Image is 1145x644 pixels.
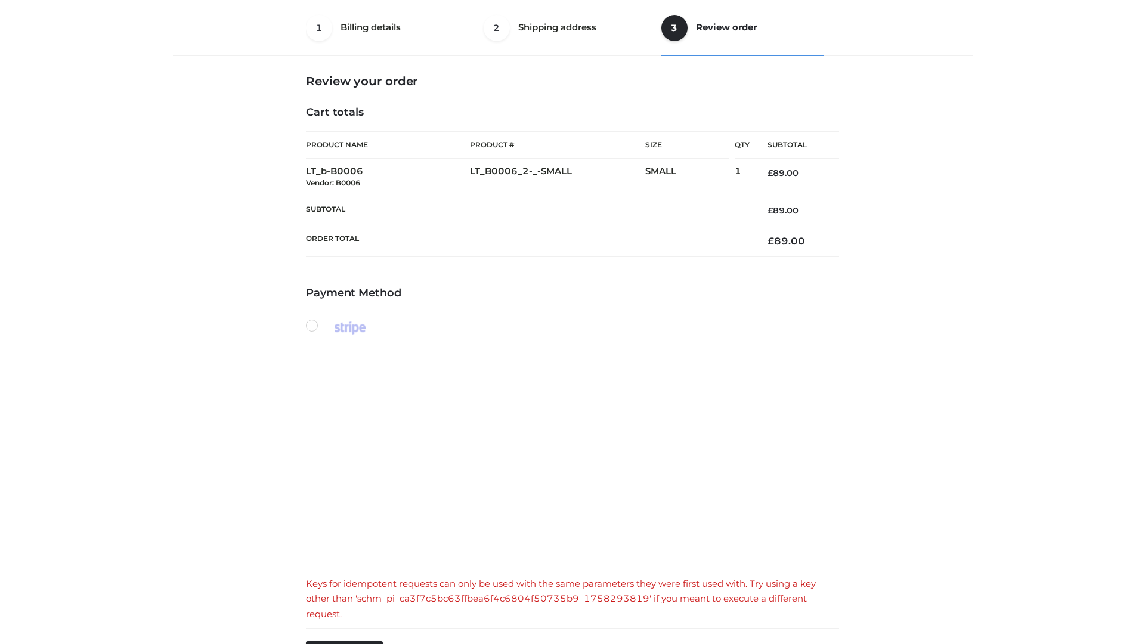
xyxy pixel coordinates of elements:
bdi: 89.00 [768,235,805,247]
td: SMALL [645,159,735,196]
th: Qty [735,131,750,159]
small: Vendor: B0006 [306,178,360,187]
bdi: 89.00 [768,168,799,178]
span: £ [768,168,773,178]
h3: Review your order [306,74,839,88]
th: Product # [470,131,645,159]
td: LT_b-B0006 [306,159,470,196]
th: Subtotal [306,196,750,225]
th: Size [645,132,729,159]
span: £ [768,205,773,216]
div: Keys for idempotent requests can only be used with the same parameters they were first used with.... [306,576,839,622]
span: £ [768,235,774,247]
th: Product Name [306,131,470,159]
bdi: 89.00 [768,205,799,216]
h4: Cart totals [306,106,839,119]
td: LT_B0006_2-_-SMALL [470,159,645,196]
th: Subtotal [750,132,839,159]
iframe: Secure payment input frame [304,347,837,563]
th: Order Total [306,225,750,257]
td: 1 [735,159,750,196]
h4: Payment Method [306,287,839,300]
